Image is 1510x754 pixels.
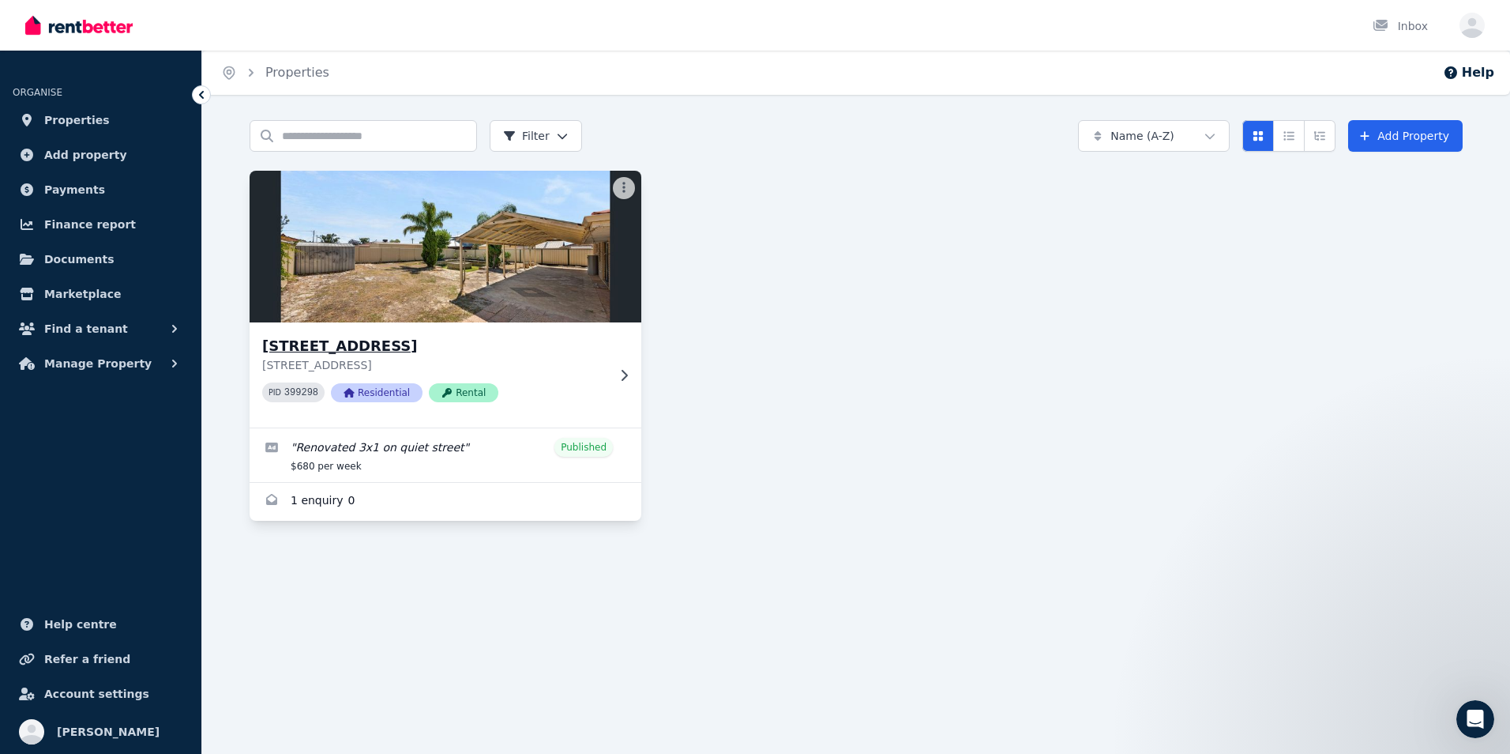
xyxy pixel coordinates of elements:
[44,650,130,669] span: Refer a friend
[613,177,635,199] button: More options
[199,25,231,57] img: Profile image for Jeremy
[44,684,149,703] span: Account settings
[13,643,189,675] a: Refer a friend
[190,239,235,256] div: • 3h ago
[44,111,110,130] span: Properties
[262,357,607,373] p: [STREET_ADDRESS]
[13,243,189,275] a: Documents
[265,65,329,80] a: Properties
[250,483,641,521] a: Enquiries for 9 Lorikeet Way, Gosnells
[44,354,152,373] span: Manage Property
[44,319,128,338] span: Find a tenant
[13,104,189,136] a: Properties
[490,120,582,152] button: Filter
[44,250,115,269] span: Documents
[32,455,265,472] div: Lease Agreement
[229,25,261,57] img: Profile image for Rochelle
[57,722,160,741] span: [PERSON_NAME]
[32,397,265,413] div: Rental Payments - How They Work
[16,277,300,337] div: Send us a messageWe typically reply in under 30 minutes
[23,390,293,420] div: Rental Payments - How They Work
[1304,120,1335,152] button: Expanded list view
[23,420,293,449] div: How much does it cost?
[13,313,189,345] button: Find a tenant
[32,426,265,443] div: How much does it cost?
[44,180,105,199] span: Payments
[32,291,264,307] div: Send us a message
[202,51,348,95] nav: Breadcrumb
[429,383,498,402] span: Rental
[70,224,244,237] span: Did that answer your question?
[25,13,133,37] img: RentBetter
[13,348,189,379] button: Manage Property
[503,128,550,144] span: Filter
[331,383,423,402] span: Residential
[13,278,189,310] a: Marketplace
[44,615,117,634] span: Help centre
[32,112,284,139] p: Hi Neha 👋
[1456,700,1494,738] iframe: Intercom live chat
[32,307,264,324] div: We typically reply in under 30 minutes
[70,239,187,256] div: The RentBetter Team
[32,139,284,166] p: How can we help?
[17,210,299,269] div: Profile image for The RentBetter TeamDid that answer your question?The RentBetter Team•3h ago
[1242,120,1274,152] button: Card view
[131,533,186,544] span: Messages
[23,478,293,524] div: How Applications are Received and Managed
[23,449,293,478] div: Lease Agreement
[23,352,293,384] button: Search for help
[269,388,281,397] small: PID
[32,200,284,217] div: Recent message
[1110,128,1174,144] span: Name (A-Z)
[13,87,62,98] span: ORGANISE
[32,31,137,55] img: logo
[13,174,189,205] a: Payments
[16,187,300,270] div: Recent messageProfile image for The RentBetter TeamDid that answer your question?The RentBetter T...
[105,493,210,556] button: Messages
[272,25,300,54] div: Close
[169,25,201,57] img: Profile image for Jodie
[13,209,189,240] a: Finance report
[211,493,316,556] button: Help
[1078,120,1230,152] button: Name (A-Z)
[1348,120,1463,152] a: Add Property
[32,224,64,255] img: Profile image for The RentBetter Team
[35,533,70,544] span: Home
[44,145,127,164] span: Add property
[1373,18,1428,34] div: Inbox
[250,533,276,544] span: Help
[44,215,136,234] span: Finance report
[32,484,265,518] div: How Applications are Received and Managed
[1443,63,1494,82] button: Help
[13,139,189,171] a: Add property
[13,678,189,710] a: Account settings
[250,428,641,482] a: Edit listing: Renovated 3x1 on quiet street
[250,171,641,428] a: 9 Lorikeet Way, Gosnells[STREET_ADDRESS][STREET_ADDRESS]PID 399298ResidentialRental
[13,609,189,640] a: Help centre
[32,360,128,377] span: Search for help
[262,335,607,357] h3: [STREET_ADDRESS]
[1242,120,1335,152] div: View options
[44,285,121,303] span: Marketplace
[1273,120,1305,152] button: Compact list view
[284,387,318,398] code: 399298
[240,167,652,326] img: 9 Lorikeet Way, Gosnells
